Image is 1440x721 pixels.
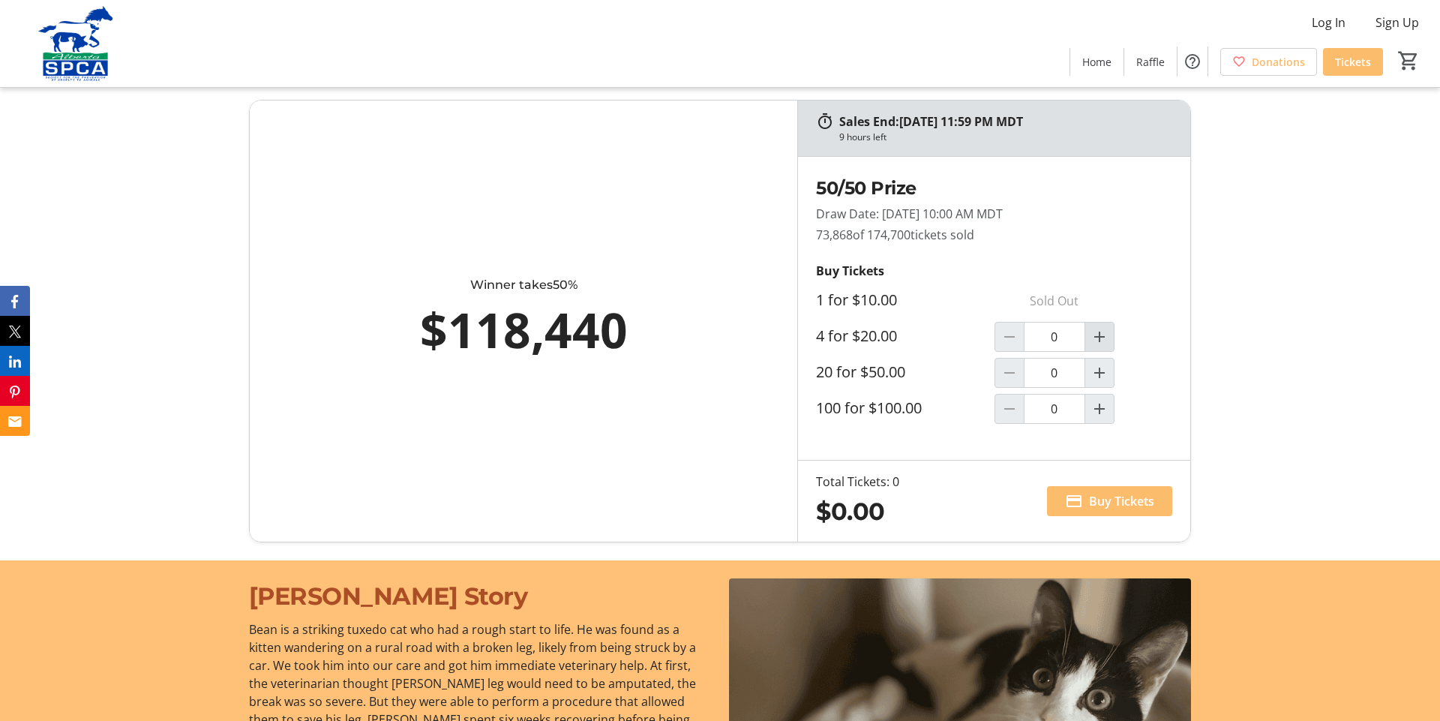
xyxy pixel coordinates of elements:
a: Home [1070,48,1123,76]
strong: Buy Tickets [816,263,884,279]
span: [DATE] 11:59 PM MDT [899,113,1023,130]
span: Raffle [1136,54,1165,70]
span: Sign Up [1375,14,1419,32]
span: Home [1082,54,1111,70]
span: Buy Tickets [1089,492,1154,510]
label: 20 for $50.00 [816,363,905,381]
button: Increment by one [1085,395,1114,423]
p: Sold Out [994,286,1114,316]
div: $0.00 [816,494,899,530]
div: Winner takes [316,276,731,294]
button: Log In [1300,11,1357,35]
p: 73,868 tickets sold [816,226,1171,244]
span: Sales End: [839,113,899,130]
label: 4 for $20.00 [816,327,897,345]
button: Increment by one [1085,359,1114,387]
p: Draw Date: [DATE] 10:00 AM MDT [816,205,1171,223]
a: Tickets [1323,48,1383,76]
button: Increment by one [1085,323,1114,351]
a: Donations [1220,48,1317,76]
span: of 174,700 [853,227,910,243]
span: Donations [1252,54,1305,70]
button: Sign Up [1363,11,1431,35]
a: Raffle [1124,48,1177,76]
div: 9 hours left [839,131,886,144]
button: Cart [1395,47,1422,74]
span: [PERSON_NAME] Story [249,581,528,611]
div: $118,440 [316,294,731,366]
span: Tickets [1335,54,1371,70]
div: Total Tickets: 0 [816,473,899,491]
img: Alberta SPCA's Logo [9,6,142,81]
span: Log In [1312,14,1345,32]
span: 50% [553,278,577,292]
label: 100 for $100.00 [816,399,922,417]
button: Help [1177,47,1207,77]
label: 1 for $10.00 [816,291,897,309]
h2: 50/50 Prize [816,175,1171,202]
button: Buy Tickets [1047,486,1172,516]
